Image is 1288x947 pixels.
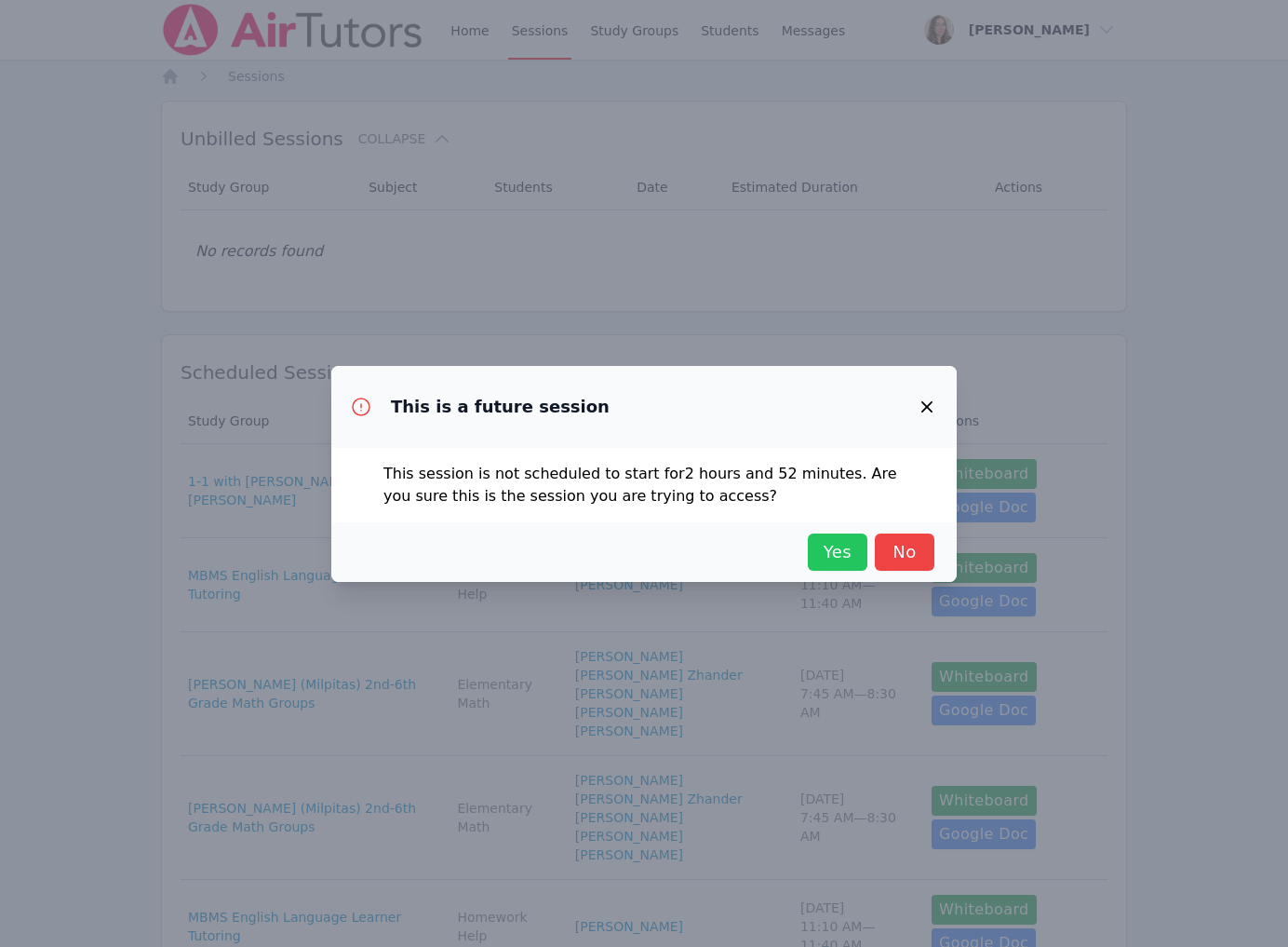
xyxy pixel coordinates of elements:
[391,396,610,418] h3: This is a future session
[884,539,925,565] span: No
[383,463,905,507] p: This session is not scheduled to start for 2 hours and 52 minutes . Are you sure this is the sess...
[875,534,934,571] button: No
[808,534,867,571] button: Yes
[817,539,858,565] span: Yes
